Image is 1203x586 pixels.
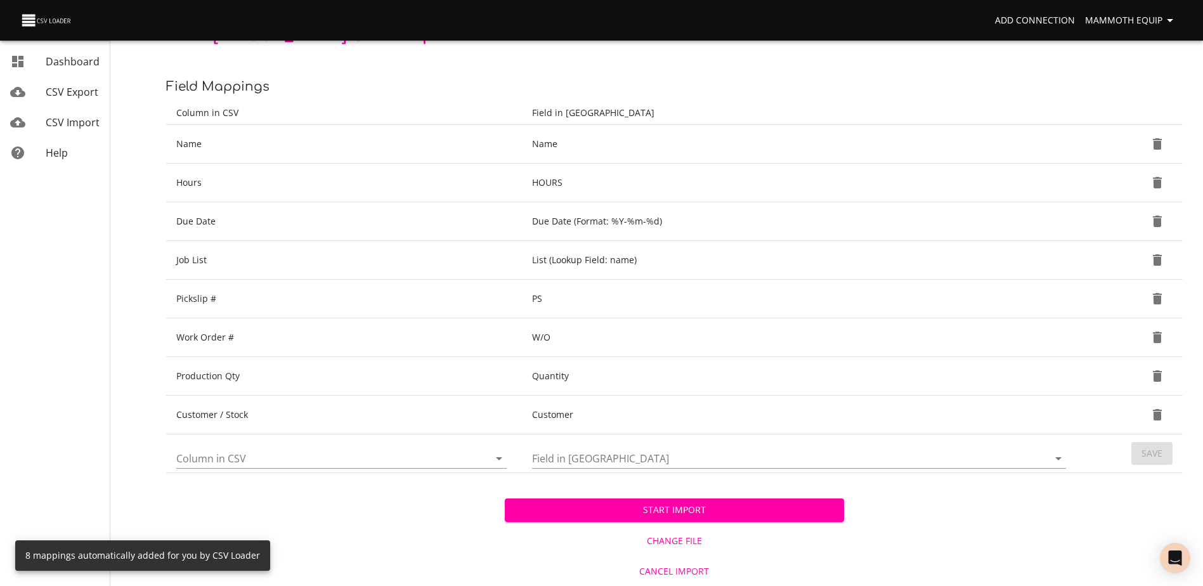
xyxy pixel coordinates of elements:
[166,164,522,202] td: Hours
[522,396,1081,434] td: Customer
[522,202,1081,241] td: Due Date (Format: %Y-%m-%d)
[166,125,522,164] td: Name
[1085,13,1178,29] span: Mammoth Equip
[1080,9,1183,32] button: Mammoth Equip
[522,241,1081,280] td: List (Lookup Field: name)
[1050,450,1067,467] button: Open
[46,146,68,160] span: Help
[1142,167,1173,198] button: Delete
[166,101,522,125] th: Column in CSV
[522,318,1081,357] td: W/O
[510,533,838,549] span: Change File
[166,79,270,94] span: Field Mappings
[166,357,522,396] td: Production Qty
[166,318,522,357] td: Work Order #
[1160,543,1190,573] div: Open Intercom Messenger
[46,55,100,68] span: Dashboard
[505,560,843,583] button: Cancel Import
[1142,129,1173,159] button: Delete
[166,202,522,241] td: Due Date
[522,125,1081,164] td: Name
[510,564,838,580] span: Cancel Import
[1142,283,1173,314] button: Delete
[1142,400,1173,430] button: Delete
[1142,245,1173,275] button: Delete
[990,9,1080,32] a: Add Connection
[166,396,522,434] td: Customer / Stock
[522,101,1081,125] th: Field in [GEOGRAPHIC_DATA]
[1142,206,1173,237] button: Delete
[522,280,1081,318] td: PS
[25,544,260,567] div: 8 mappings automatically added for you by CSV Loader
[522,357,1081,396] td: Quantity
[166,280,522,318] td: Pickslip #
[1142,361,1173,391] button: Delete
[166,241,522,280] td: Job List
[505,498,843,522] button: Start Import
[522,164,1081,202] td: HOURS
[46,115,100,129] span: CSV Import
[1142,322,1173,353] button: Delete
[995,13,1075,29] span: Add Connection
[20,11,74,29] img: CSV Loader
[46,85,98,99] span: CSV Export
[490,450,508,467] button: Open
[505,530,843,553] button: Change File
[515,502,833,518] span: Start Import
